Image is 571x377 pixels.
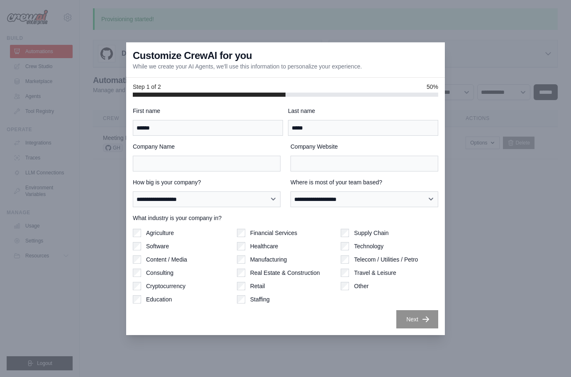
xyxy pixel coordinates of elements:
[250,229,298,237] label: Financial Services
[354,229,388,237] label: Supply Chain
[250,242,278,250] label: Healthcare
[146,282,185,290] label: Cryptocurrency
[354,282,368,290] label: Other
[396,310,438,328] button: Next
[290,178,438,186] label: Where is most of your team based?
[250,269,320,277] label: Real Estate & Construction
[288,107,438,115] label: Last name
[133,62,362,71] p: While we create your AI Agents, we'll use this information to personalize your experience.
[146,295,172,304] label: Education
[133,142,281,151] label: Company Name
[354,255,418,264] label: Telecom / Utilities / Petro
[133,83,161,91] span: Step 1 of 2
[146,255,187,264] label: Content / Media
[146,229,174,237] label: Agriculture
[146,242,169,250] label: Software
[250,295,270,304] label: Staffing
[146,269,173,277] label: Consulting
[354,269,396,277] label: Travel & Leisure
[133,178,281,186] label: How big is your company?
[354,242,383,250] label: Technology
[427,83,438,91] span: 50%
[250,255,287,264] label: Manufacturing
[133,107,283,115] label: First name
[133,214,438,222] label: What industry is your company in?
[290,142,438,151] label: Company Website
[133,49,252,62] h3: Customize CrewAI for you
[250,282,265,290] label: Retail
